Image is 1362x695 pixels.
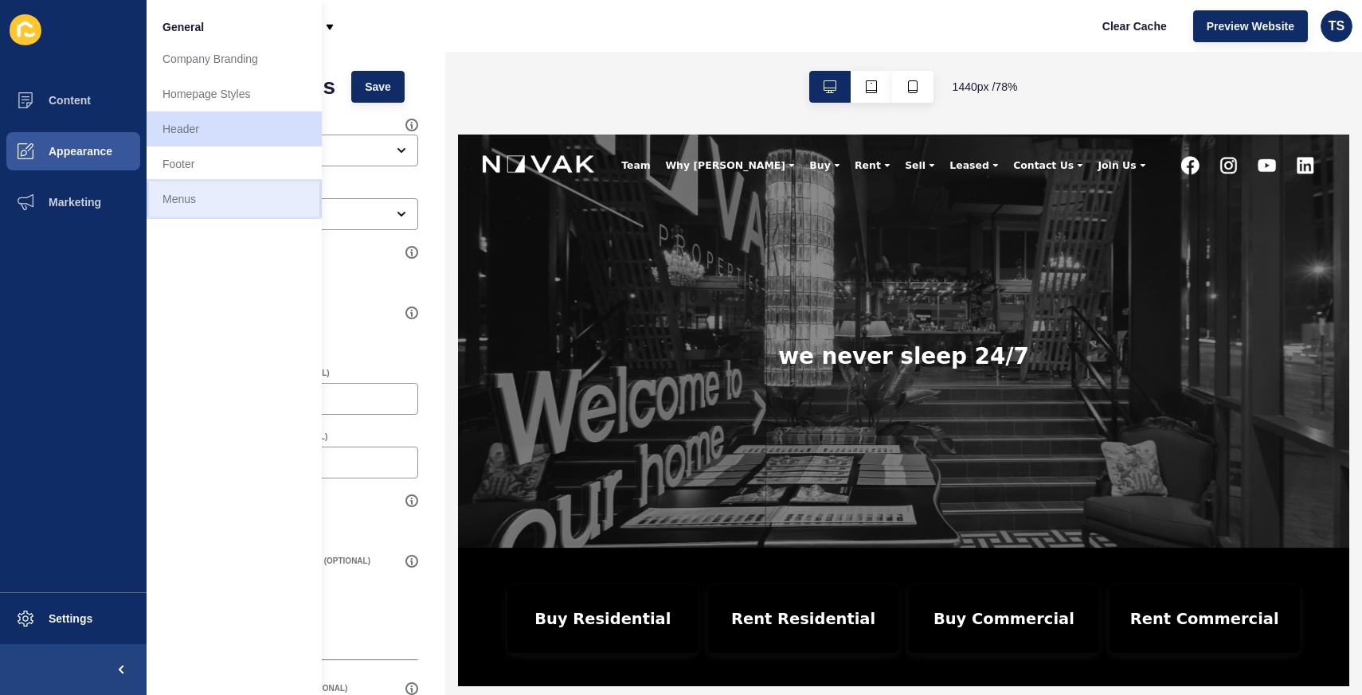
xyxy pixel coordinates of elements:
[814,32,885,48] div: Join Us
[413,268,735,303] h1: we never sleep 24/7
[705,32,814,48] div: Contact Us
[443,32,501,48] div: Buy
[201,32,257,47] a: Team
[351,71,405,103] button: Save
[953,79,1018,95] span: 1440 px / 78 %
[147,146,322,182] a: Footer
[1329,18,1344,34] span: TS
[824,32,873,47] span: Join Us
[511,32,544,47] span: Rent
[1089,10,1180,42] button: Clear Cache
[566,32,623,48] div: Sell
[365,79,391,95] span: Save
[1078,28,1102,52] a: linkedin
[147,41,322,76] a: Company Branding
[267,32,421,47] span: Why [PERSON_NAME]
[838,580,1083,667] a: Rent Commercial
[714,32,793,47] span: Contact Us
[257,32,443,48] div: Why [PERSON_NAME]
[1102,18,1167,34] span: Clear Cache
[501,32,566,48] div: Rent
[162,19,204,35] span: General
[32,4,175,76] a: logo
[301,683,347,694] span: (OPTIONAL)
[1193,10,1308,42] button: Preview Website
[322,580,567,667] a: Rent Residential
[980,28,1004,52] a: instagram
[1029,28,1053,52] a: youtube
[1207,18,1294,34] span: Preview Website
[32,27,175,53] img: logo
[147,76,322,111] a: Homepage Styles
[623,32,705,48] div: Leased
[324,556,370,567] span: (OPTIONAL)
[147,111,322,146] a: Header
[575,32,601,47] span: Sell
[580,580,825,667] a: Buy Commercial
[452,32,479,47] span: Buy
[930,28,954,52] a: facebook
[64,580,309,667] a: Buy Residential
[147,182,322,217] a: Menus
[632,32,683,47] span: Leased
